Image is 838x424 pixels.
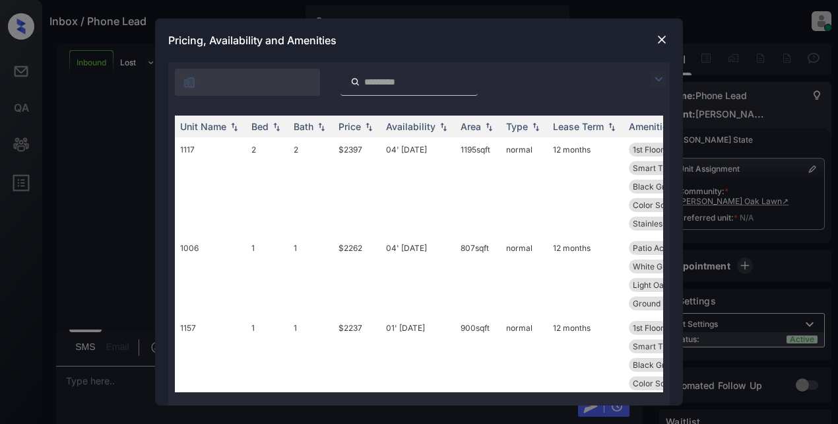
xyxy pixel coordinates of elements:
span: Smart Thermosta... [633,163,705,173]
span: Black Granite C... [633,182,697,192]
td: 1 [288,316,333,414]
td: 1195 sqft [455,137,501,236]
td: 01' [DATE] [381,316,455,414]
img: sorting [482,122,496,131]
div: Bath [294,121,313,132]
td: 807 sqft [455,236,501,316]
span: White Granite C... [633,262,698,271]
div: Lease Term [553,121,604,132]
td: 04' [DATE] [381,137,455,236]
span: Light Oak Cabin... [633,280,698,290]
td: 1 [288,236,333,316]
td: 1117 [175,137,246,236]
div: Area [461,121,481,132]
img: sorting [529,122,542,131]
img: sorting [228,122,241,131]
td: normal [501,316,548,414]
span: 1st Floor [633,145,664,155]
td: 2 [246,137,288,236]
td: $2262 [333,236,381,316]
td: 1006 [175,236,246,316]
td: normal [501,236,548,316]
span: Patio Access [633,243,681,253]
td: 1 [246,316,288,414]
img: sorting [605,122,618,131]
td: 04' [DATE] [381,236,455,316]
td: 1 [246,236,288,316]
div: Availability [386,121,435,132]
td: 1157 [175,316,246,414]
span: Color Scheme - ... [633,200,700,210]
img: icon-zuma [350,76,360,88]
td: $2237 [333,316,381,414]
img: icon-zuma [183,76,196,89]
div: Price [338,121,361,132]
img: sorting [362,122,375,131]
span: Color Scheme - ... [633,378,700,388]
span: Ground Level [633,299,683,308]
img: sorting [270,122,283,131]
span: Smart Thermosta... [633,341,705,351]
img: icon-zuma [651,71,666,87]
td: 2 [288,137,333,236]
td: $2397 [333,137,381,236]
img: sorting [437,122,450,131]
span: Stainless Steel... [633,219,693,229]
span: 1st Floor [633,323,664,333]
td: 12 months [548,236,624,316]
td: 900 sqft [455,316,501,414]
div: Bed [251,121,269,132]
td: 12 months [548,137,624,236]
td: 12 months [548,316,624,414]
span: Black Granite C... [633,360,697,370]
div: Unit Name [180,121,226,132]
img: close [655,33,668,46]
div: Amenities [629,121,673,132]
img: sorting [315,122,328,131]
div: Type [506,121,528,132]
td: normal [501,137,548,236]
div: Pricing, Availability and Amenities [155,18,683,62]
